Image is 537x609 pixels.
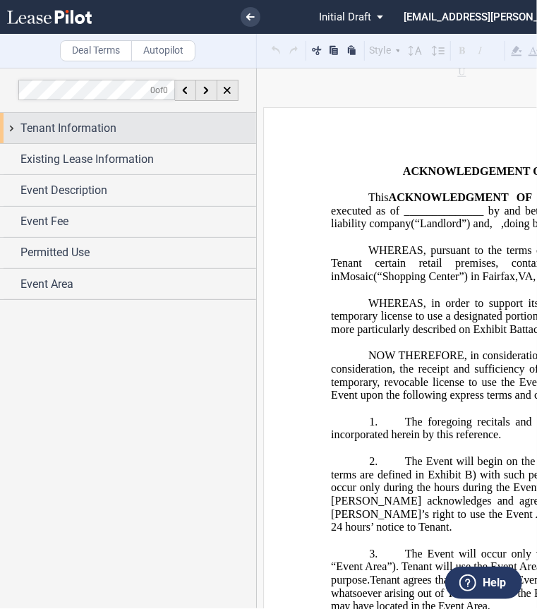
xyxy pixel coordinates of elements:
span: hours’ notice to Tenant. [345,521,452,533]
button: Copy [326,42,342,59]
span: , [501,217,504,230]
span: Event Fee [20,213,68,230]
a: B [465,469,473,481]
span: Mosaic [340,270,373,283]
button: Help [445,567,522,599]
span: , [515,270,518,283]
span: 3. [369,548,378,560]
span: This [368,191,389,204]
label: Help [483,574,506,592]
span: Initial Draft [319,11,371,23]
span: 2. [369,455,378,468]
label: Deal Terms [60,40,132,61]
span: 1. [369,416,378,428]
span: (“Shopping Center”) in [373,270,479,283]
span: Event Description [20,182,107,199]
span: Fairfax [483,270,516,283]
span: Tenant Information [20,120,116,137]
span: Event Area [20,276,73,293]
span: (“Landlord”) and [411,217,490,230]
button: Paste [344,42,360,59]
button: Cut [309,42,325,59]
span: 0 [163,85,168,95]
span: ”) [387,560,397,573]
span: of [150,85,168,95]
span: 0 [150,85,155,95]
label: Autopilot [131,40,195,61]
span: VA [518,270,533,283]
span: , [490,217,493,230]
span: Permitted Use [20,244,90,261]
span: Existing Lease Information [20,151,154,168]
a: B [509,323,517,336]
